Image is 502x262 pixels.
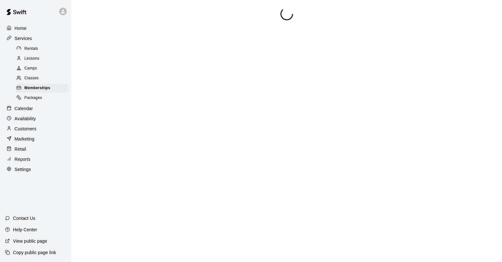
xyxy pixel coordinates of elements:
p: Retail [15,146,26,152]
a: Memberships [15,83,71,93]
a: Home [5,23,66,33]
p: Settings [15,166,31,173]
p: Reports [15,156,30,162]
div: Packages [15,94,69,102]
p: Availability [15,115,36,122]
a: Customers [5,124,66,134]
a: Availability [5,114,66,123]
p: Services [15,35,32,42]
div: Classes [15,74,69,83]
p: Marketing [15,136,35,142]
p: Calendar [15,105,33,112]
span: Classes [24,75,39,82]
a: Marketing [5,134,66,144]
a: Classes [15,74,71,83]
a: Services [5,34,66,43]
div: Rentals [15,44,69,53]
div: Camps [15,64,69,73]
p: Home [15,25,27,31]
div: Lessons [15,54,69,63]
a: Lessons [15,54,71,63]
span: Lessons [24,56,40,62]
span: Camps [24,65,37,72]
a: Camps [15,64,71,74]
a: Rentals [15,44,71,54]
a: Packages [15,93,71,103]
span: Memberships [24,85,50,91]
div: Memberships [15,84,69,93]
p: View public page [13,238,47,244]
a: Reports [5,154,66,164]
p: Copy public page link [13,249,56,256]
a: Retail [5,144,66,154]
a: Calendar [5,104,66,113]
p: Customers [15,126,36,132]
p: Help Center [13,226,37,233]
span: Rentals [24,46,38,52]
a: Settings [5,165,66,174]
span: Packages [24,95,42,101]
p: Contact Us [13,215,35,221]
